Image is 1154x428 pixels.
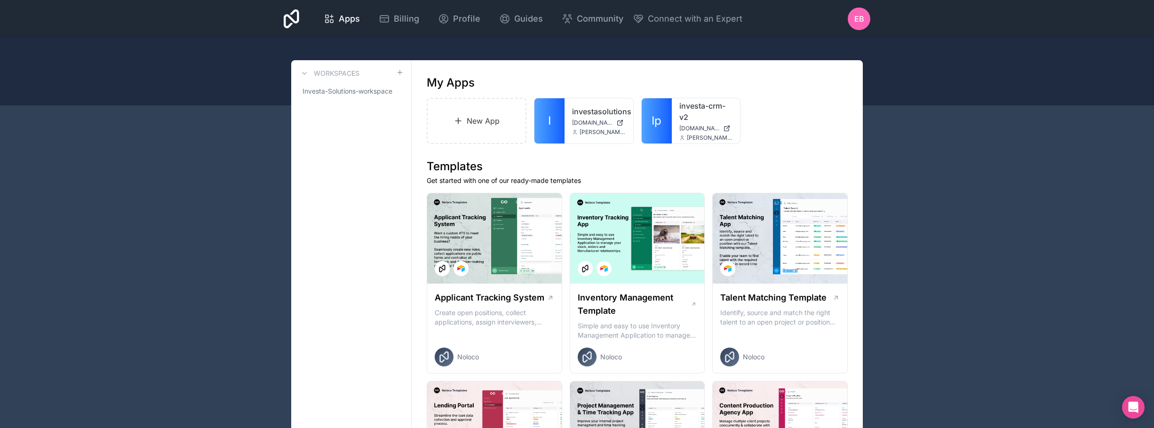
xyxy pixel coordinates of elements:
a: [DOMAIN_NAME] [572,119,626,127]
span: Ip [652,113,661,128]
a: Apps [316,8,367,29]
h3: Workspaces [314,69,359,78]
span: Profile [453,12,480,25]
a: [DOMAIN_NAME] [679,125,733,132]
button: Connect with an Expert [633,12,742,25]
a: Investa-Solutions-workspace [299,83,404,100]
a: Billing [371,8,427,29]
span: Guides [514,12,543,25]
a: Profile [430,8,488,29]
div: Open Intercom Messenger [1122,396,1145,419]
p: Simple and easy to use Inventory Management Application to manage your stock, orders and Manufact... [578,321,697,340]
span: [PERSON_NAME][EMAIL_ADDRESS][PERSON_NAME][DOMAIN_NAME] [580,128,626,136]
span: Billing [394,12,419,25]
p: Identify, source and match the right talent to an open project or position with our Talent Matchi... [720,308,840,327]
img: Airtable Logo [724,265,732,272]
h1: Talent Matching Template [720,291,827,304]
p: Get started with one of our ready-made templates [427,176,848,185]
h1: Templates [427,159,848,174]
a: Ip [642,98,672,143]
img: Airtable Logo [457,265,465,272]
h1: My Apps [427,75,475,90]
a: investa-crm-v2 [679,100,733,123]
span: Connect with an Expert [648,12,742,25]
span: EB [854,13,864,24]
span: Noloco [600,352,622,362]
p: Create open positions, collect applications, assign interviewers, centralise candidate feedback a... [435,308,554,327]
a: investasolutions [572,106,626,117]
img: Airtable Logo [600,265,608,272]
span: [PERSON_NAME][EMAIL_ADDRESS][PERSON_NAME][DOMAIN_NAME] [687,134,733,142]
span: Noloco [457,352,479,362]
span: Noloco [743,352,764,362]
a: I [534,98,565,143]
a: Community [554,8,631,29]
span: Community [577,12,623,25]
a: New App [427,98,526,144]
span: [DOMAIN_NAME] [572,119,613,127]
span: Investa-Solutions-workspace [302,87,392,96]
a: Workspaces [299,68,359,79]
h1: Inventory Management Template [578,291,691,317]
h1: Applicant Tracking System [435,291,544,304]
span: Apps [339,12,360,25]
a: Guides [492,8,550,29]
span: I [548,113,551,128]
span: [DOMAIN_NAME] [679,125,720,132]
